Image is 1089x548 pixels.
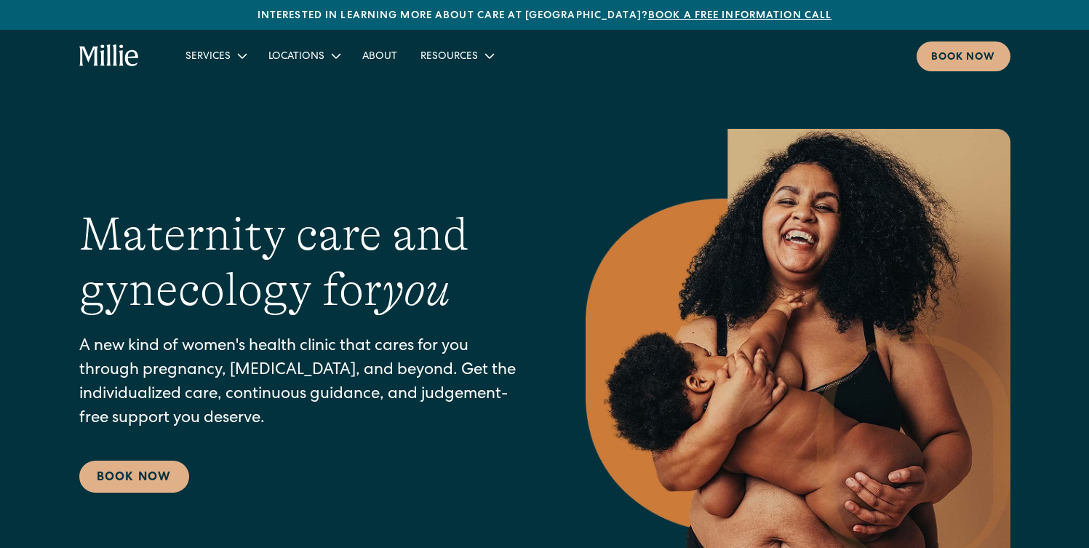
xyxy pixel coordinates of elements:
div: Locations [257,44,351,68]
a: Book a free information call [648,11,831,21]
em: you [382,263,450,316]
p: A new kind of women's health clinic that cares for you through pregnancy, [MEDICAL_DATA], and bey... [79,335,527,432]
div: Book now [931,50,996,65]
div: Resources [420,49,478,65]
a: Book Now [79,461,189,493]
a: home [79,44,140,68]
div: Locations [268,49,324,65]
a: Book now [917,41,1010,71]
h1: Maternity care and gynecology for [79,207,527,319]
a: About [351,44,409,68]
div: Services [186,49,231,65]
div: Services [174,44,257,68]
div: Resources [409,44,504,68]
